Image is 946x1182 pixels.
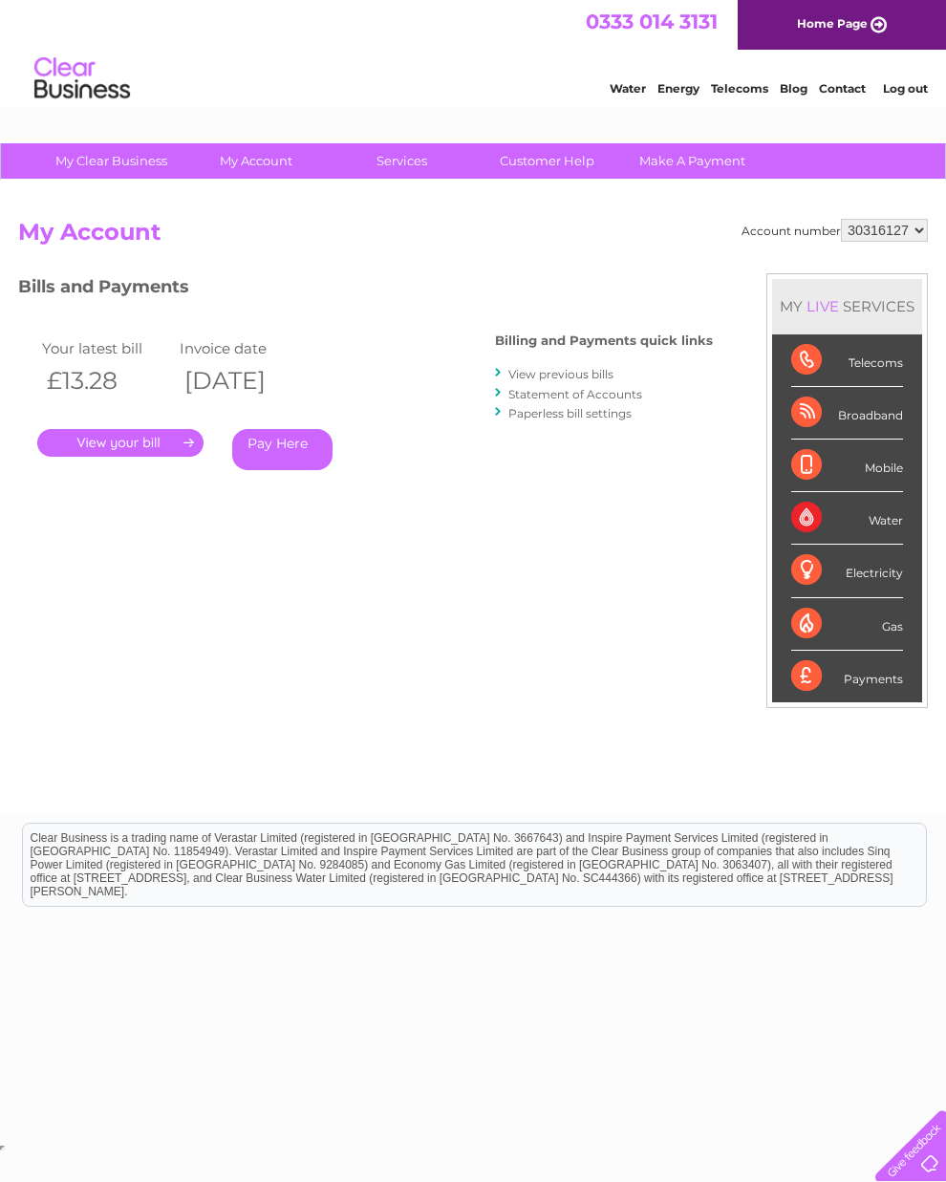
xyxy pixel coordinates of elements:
a: Water [610,81,646,96]
div: MY SERVICES [772,279,922,333]
div: Payments [791,651,903,702]
h4: Billing and Payments quick links [495,333,713,348]
th: £13.28 [37,361,175,400]
a: Services [323,143,481,179]
a: Customer Help [468,143,626,179]
h3: Bills and Payments [18,273,713,307]
a: Pay Here [232,429,333,470]
a: Statement of Accounts [508,387,642,401]
div: Broadband [791,387,903,440]
a: Telecoms [711,81,768,96]
img: logo.png [33,50,131,108]
div: Mobile [791,440,903,492]
a: View previous bills [508,367,613,381]
div: Water [791,492,903,545]
a: Blog [780,81,807,96]
h2: My Account [18,219,928,255]
a: Energy [657,81,699,96]
div: Clear Business is a trading name of Verastar Limited (registered in [GEOGRAPHIC_DATA] No. 3667643... [23,11,926,93]
a: My Account [178,143,335,179]
div: Gas [791,598,903,651]
a: 0333 014 3131 [586,10,718,33]
a: Make A Payment [613,143,771,179]
a: Log out [883,81,928,96]
th: [DATE] [175,361,312,400]
td: Your latest bill [37,335,175,361]
div: Electricity [791,545,903,597]
a: My Clear Business [32,143,190,179]
a: . [37,429,204,457]
a: Paperless bill settings [508,406,632,420]
a: Contact [819,81,866,96]
div: LIVE [803,297,843,315]
div: Account number [742,219,928,242]
div: Telecoms [791,334,903,387]
td: Invoice date [175,335,312,361]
